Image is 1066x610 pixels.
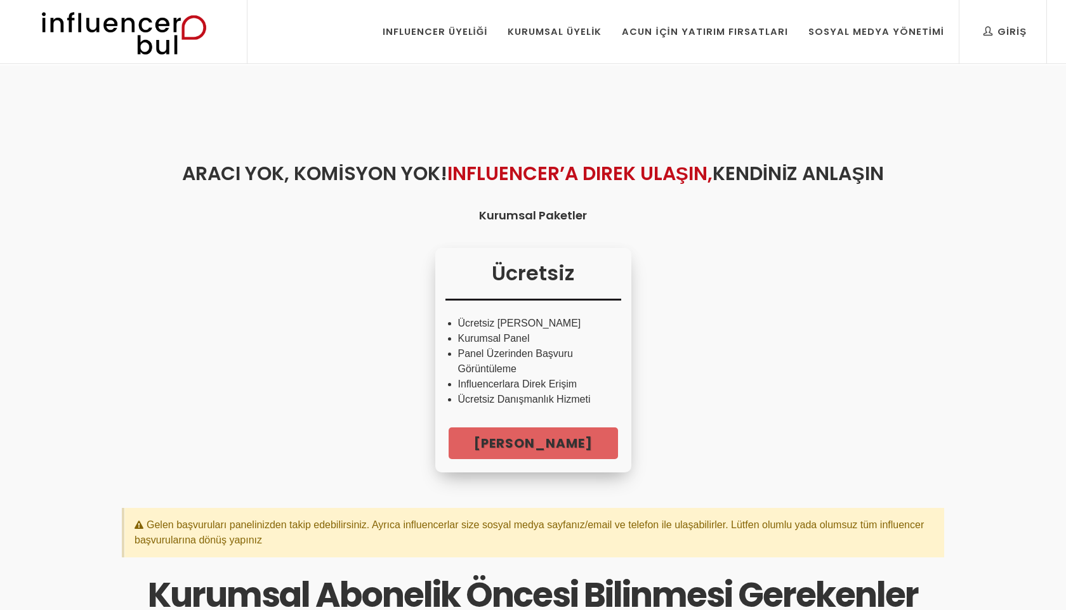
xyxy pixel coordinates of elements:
[458,377,609,392] li: Influencerlara Direk Erişim
[383,25,488,39] div: Influencer Üyeliği
[622,25,787,39] div: Acun İçin Yatırım Fırsatları
[458,346,609,377] li: Panel Üzerinden Başvuru Görüntüleme
[122,207,944,224] h4: Kurumsal Paketler
[808,25,944,39] div: Sosyal Medya Yönetimi
[445,258,621,301] h3: Ücretsiz
[447,160,713,187] span: INFLUENCER’A DIREK ULAŞIN,
[458,392,609,407] li: Ücretsiz Danışmanlık Hizmeti
[508,25,602,39] div: Kurumsal Üyelik
[124,508,944,557] div: Gelen başvuruları panelinizden takip edebilirsiniz. Ayrıca influencerlar size sosyal medya sayfan...
[122,159,944,188] h2: ARACI YOK, KOMİSYON YOK! KENDİNİZ ANLAŞIN
[458,331,609,346] li: Kurumsal Panel
[449,427,618,459] a: [PERSON_NAME]
[458,316,609,331] li: Ücretsiz [PERSON_NAME]
[984,25,1027,39] div: Giriş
